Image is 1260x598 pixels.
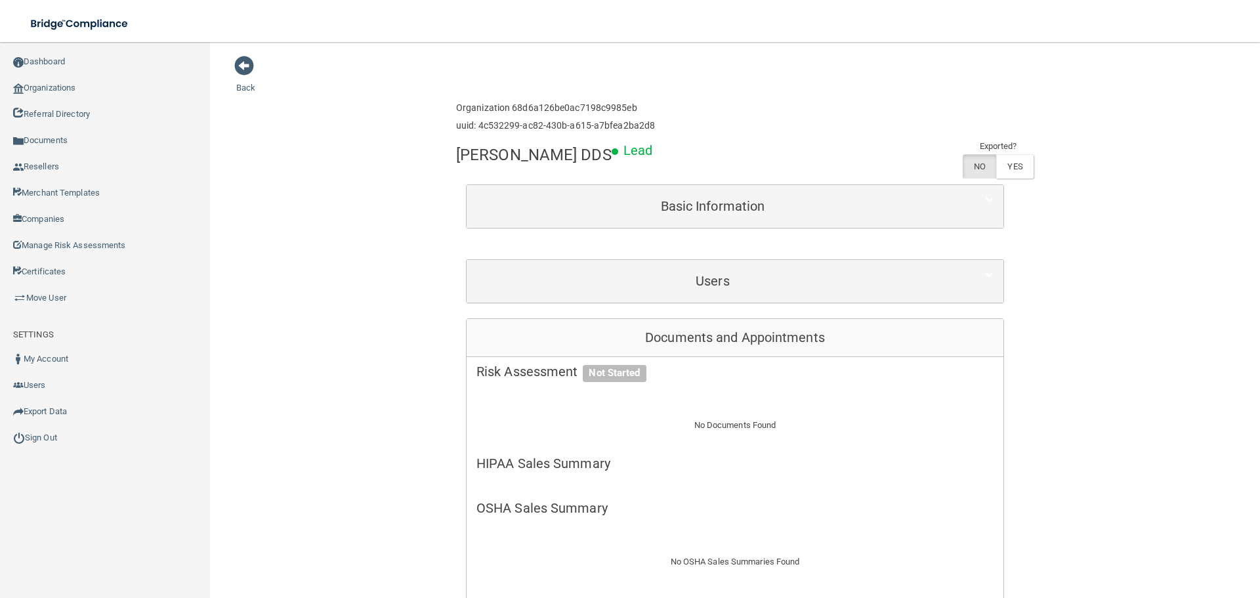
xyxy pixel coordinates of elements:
[467,538,1003,586] div: No OSHA Sales Summaries Found
[996,154,1033,179] label: YES
[476,364,994,379] h5: Risk Assessment
[13,380,24,391] img: icon-users.e205127d.png
[13,136,24,146] img: icon-documents.8dae5593.png
[13,406,24,417] img: icon-export.b9366987.png
[583,365,646,382] span: Not Started
[20,11,140,37] img: bridge_compliance_login_screen.278c3ca4.svg
[13,57,24,68] img: ic_dashboard_dark.d01f4a41.png
[467,402,1003,449] div: No Documents Found
[476,274,949,288] h5: Users
[13,83,24,94] img: organization-icon.f8decf85.png
[13,291,26,305] img: briefcase.64adab9b.png
[456,146,612,163] h4: [PERSON_NAME] DDS
[623,139,652,163] p: Lead
[13,432,25,444] img: ic_power_dark.7ecde6b1.png
[476,456,994,471] h5: HIPAA Sales Summary
[476,192,994,221] a: Basic Information
[476,501,994,515] h5: OSHA Sales Summary
[476,267,994,296] a: Users
[467,319,1003,357] div: Documents and Appointments
[456,103,655,113] h6: Organization 68d6a126be0ac7198c9985eb
[13,162,24,173] img: ic_reseller.de258add.png
[236,67,255,93] a: Back
[963,139,1034,154] td: Exported?
[13,354,24,364] img: ic_user_dark.df1a06c3.png
[476,199,949,213] h5: Basic Information
[963,154,996,179] label: NO
[456,121,655,131] h6: uuid: 4c532299-ac82-430b-a615-a7bfea2ba2d8
[13,327,54,343] label: SETTINGS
